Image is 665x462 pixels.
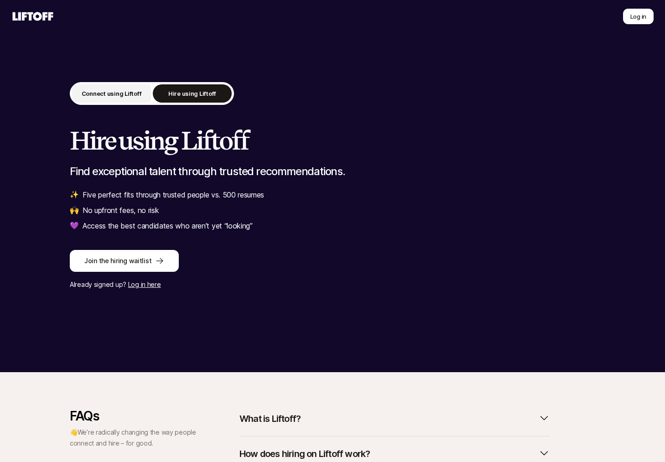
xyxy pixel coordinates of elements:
p: Find exceptional talent through trusted recommendations. [70,165,595,178]
span: 💜️ [70,220,79,232]
span: 🙌 [70,204,79,216]
p: Already signed up? [70,279,595,290]
p: Five perfect fits through trusted people vs. 500 resumes [83,189,264,201]
a: Join the hiring waitlist [70,250,595,272]
span: We’re radically changing the way people connect and hire – for good. [70,428,196,447]
button: Join the hiring waitlist [70,250,179,272]
a: Log in here [128,280,161,288]
p: Connect using Liftoff [82,89,142,98]
h2: Hire using Liftoff [70,127,595,154]
button: Log in [623,8,654,25]
p: What is Liftoff? [239,412,301,425]
p: Access the best candidates who aren’t yet “looking” [83,220,253,232]
p: How does hiring on Liftoff work? [239,447,370,460]
span: ✨ [70,189,79,201]
p: FAQs [70,409,197,423]
p: No upfront fees, no risk [83,204,159,216]
p: 👋 [70,427,197,449]
p: Hire using Liftoff [168,89,216,98]
button: What is Liftoff? [239,409,550,429]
